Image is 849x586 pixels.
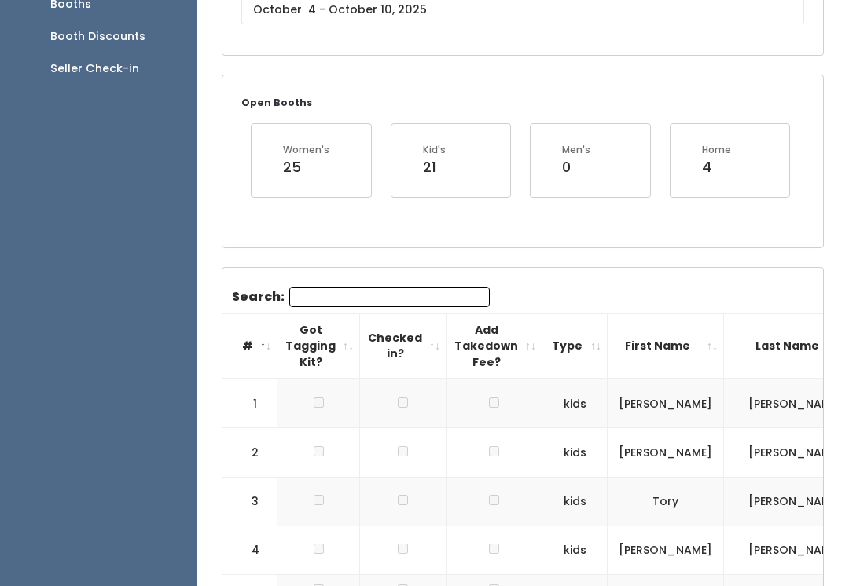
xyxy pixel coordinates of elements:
td: 4 [222,526,277,574]
div: Home [702,143,731,157]
div: Seller Check-in [50,60,139,77]
td: 1 [222,379,277,428]
div: 0 [562,157,590,178]
td: 3 [222,477,277,526]
th: Got Tagging Kit?: activate to sort column ascending [277,313,360,379]
div: 21 [423,157,446,178]
td: kids [542,428,608,477]
td: kids [542,379,608,428]
div: Booth Discounts [50,28,145,45]
small: Open Booths [241,96,312,109]
td: [PERSON_NAME] [608,428,724,477]
input: Search: [289,287,490,307]
div: Kid's [423,143,446,157]
td: 2 [222,428,277,477]
th: Checked in?: activate to sort column ascending [360,313,447,379]
td: [PERSON_NAME] [608,526,724,574]
div: 25 [283,157,329,178]
td: Tory [608,477,724,526]
th: Add Takedown Fee?: activate to sort column ascending [447,313,542,379]
div: 4 [702,157,731,178]
th: #: activate to sort column descending [222,313,277,379]
div: Women's [283,143,329,157]
th: First Name: activate to sort column ascending [608,313,724,379]
td: [PERSON_NAME] [608,379,724,428]
label: Search: [232,287,490,307]
td: kids [542,477,608,526]
div: Men's [562,143,590,157]
th: Type: activate to sort column ascending [542,313,608,379]
td: kids [542,526,608,574]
